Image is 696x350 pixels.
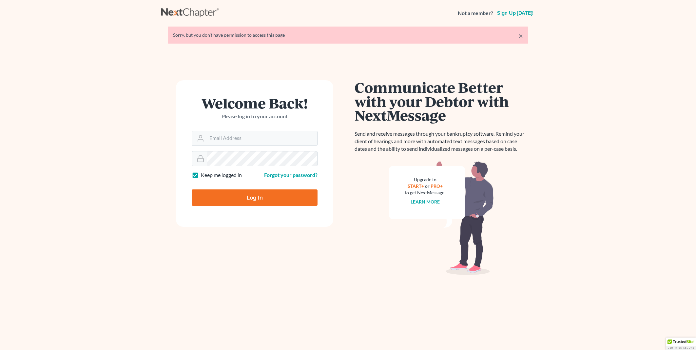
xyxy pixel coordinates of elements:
[207,131,317,146] input: Email Address
[173,32,523,38] div: Sorry, but you don't have permission to access this page
[405,189,445,196] div: to get NextMessage.
[431,183,443,189] a: PRO+
[355,80,528,122] h1: Communicate Better with your Debtor with NextMessage
[355,130,528,153] p: Send and receive messages through your bankruptcy software. Remind your client of hearings and mo...
[192,113,318,120] p: Please log in to your account
[458,10,493,17] strong: Not a member?
[518,32,523,40] a: ×
[411,199,440,204] a: Learn more
[389,161,494,275] img: nextmessage_bg-59042aed3d76b12b5cd301f8e5b87938c9018125f34e5fa2b7a6b67550977c72.svg
[192,189,318,206] input: Log In
[408,183,424,189] a: START+
[425,183,430,189] span: or
[192,96,318,110] h1: Welcome Back!
[405,176,445,183] div: Upgrade to
[496,10,535,16] a: Sign up [DATE]!
[264,172,318,178] a: Forgot your password?
[666,338,696,350] div: TrustedSite Certified
[201,171,242,179] label: Keep me logged in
